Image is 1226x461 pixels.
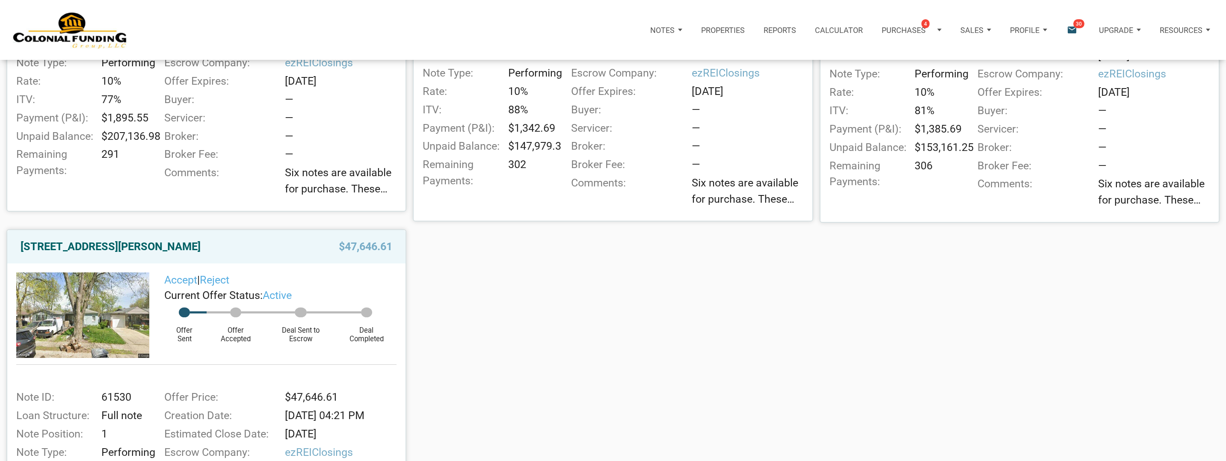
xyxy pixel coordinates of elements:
div: Loan Structure: [12,408,97,424]
div: Escrow Company: [567,65,687,81]
span: Six notes are available for purchase. These were shared earlier [DATE], and four were reviewed on... [692,175,808,207]
div: Broker: [160,128,281,145]
span: ezREIClosings [285,444,401,461]
div: Payment (P&I): [12,110,97,126]
span: active [263,289,292,301]
div: Note ID: [12,389,97,405]
a: Notes [641,11,692,49]
div: — [285,128,401,145]
button: Purchases4 [872,15,951,45]
div: Creation Date: [160,408,281,424]
span: — [692,158,700,171]
div: — [285,92,401,108]
a: Accept [164,274,197,286]
span: — [285,148,293,160]
span: Current Offer Status: [164,289,263,301]
div: Escrow Company: [973,66,1094,82]
div: Remaining Payments: [825,158,910,190]
div: — [1098,121,1214,137]
div: Offer Price: [160,389,281,405]
div: Offer Expires: [973,84,1094,100]
a: Purchases4 [872,11,951,49]
a: Reject [200,274,229,286]
p: Notes [650,26,675,35]
div: Estimated Close Date: [160,426,281,442]
a: Profile [1001,11,1057,49]
div: Remaining Payments: [418,157,503,189]
span: — [1098,160,1107,172]
div: Comments: [160,165,281,201]
div: Broker Fee: [567,157,687,173]
a: Resources [1150,11,1220,49]
div: Broker Fee: [160,146,281,163]
div: Offer Sent [162,317,207,343]
div: Servicer: [160,110,281,126]
a: Upgrade [1090,11,1150,49]
div: Remaining Payments: [12,146,97,179]
p: Properties [701,26,745,35]
div: Offer Accepted [207,317,265,343]
button: Sales [951,15,1001,45]
span: 4 [921,19,930,28]
span: | [164,274,229,286]
div: Unpaid Balance: [825,139,910,156]
div: Unpaid Balance: [12,128,97,145]
div: — [1098,139,1214,156]
button: Upgrade [1090,15,1150,45]
p: Reports [764,26,796,35]
div: 10% [97,73,154,89]
div: 61530 [97,389,154,405]
p: Profile [1010,26,1039,35]
div: Payment (P&I): [825,121,910,137]
div: Note Type: [418,65,503,81]
a: Sales [951,11,1001,49]
div: [DATE] [1093,84,1214,100]
div: 291 [97,146,154,179]
p: Resources [1160,26,1202,35]
p: Calculator [815,26,863,35]
div: 10% [910,84,967,100]
div: 10% [503,83,560,100]
div: — [285,110,401,126]
img: 575873 [16,272,149,358]
div: Escrow Company: [160,444,281,461]
div: Buyer: [973,103,1094,119]
div: Broker: [973,139,1094,156]
span: Six notes are available for purchase. These were shared earlier [DATE], and four were reviewed on... [1098,176,1214,208]
div: Full note [97,408,154,424]
div: Servicer: [973,121,1094,137]
div: — [692,138,808,154]
div: $1,895.55 [97,110,154,126]
div: Offer Expires: [160,73,281,89]
div: ITV: [825,103,910,119]
div: Buyer: [160,92,281,108]
div: 1 [97,426,154,442]
div: $147,979.3 [503,138,560,154]
div: Rate: [825,84,910,100]
div: Rate: [418,83,503,100]
p: Sales [960,26,983,35]
p: Upgrade [1099,26,1133,35]
a: Calculator [805,11,872,49]
button: Reports [754,11,805,49]
div: [DATE] [281,73,401,89]
div: $1,385.69 [910,121,967,137]
div: Comments: [973,176,1094,213]
div: Note Type: [825,66,910,82]
div: [DATE] [281,426,401,442]
p: Purchases [882,26,926,35]
div: Offer Expires: [567,83,687,100]
div: Performing [97,55,154,71]
div: Performing [503,65,560,81]
div: Note Type: [12,444,97,461]
div: Rate: [12,73,97,89]
div: Comments: [567,175,687,212]
div: Performing [910,66,967,82]
button: email30 [1057,11,1090,49]
div: Note Position: [12,426,97,442]
img: NoteUnlimited [13,11,128,49]
div: — [692,102,808,118]
div: — [692,120,808,136]
div: ITV: [12,92,97,108]
div: 81% [910,103,967,119]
